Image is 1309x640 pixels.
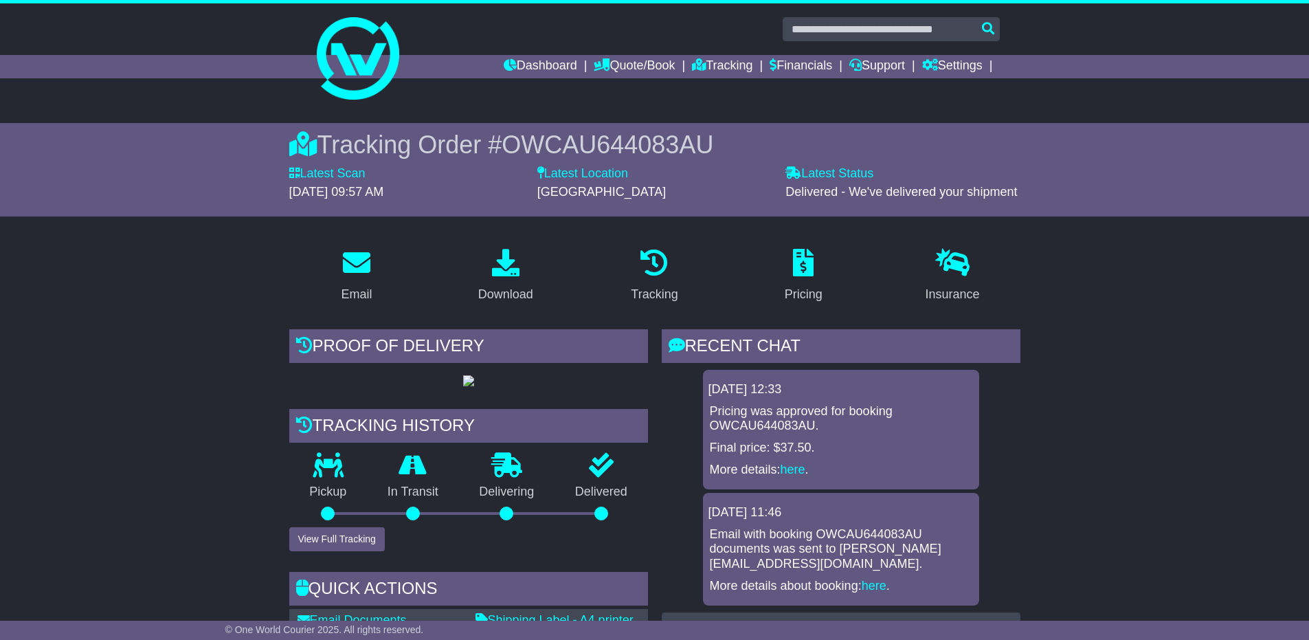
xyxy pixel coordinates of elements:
[289,485,368,500] p: Pickup
[289,329,648,366] div: Proof of Delivery
[708,382,974,397] div: [DATE] 12:33
[785,166,873,181] label: Latest Status
[463,375,474,386] img: GetPodImage
[537,166,628,181] label: Latest Location
[710,527,972,572] p: Email with booking OWCAU644083AU documents was sent to [PERSON_NAME][EMAIL_ADDRESS][DOMAIN_NAME].
[631,285,678,304] div: Tracking
[555,485,648,500] p: Delivered
[289,185,384,199] span: [DATE] 09:57 AM
[459,485,555,500] p: Delivering
[710,463,972,478] p: More details: .
[785,285,823,304] div: Pricing
[710,404,972,434] p: Pricing was approved for booking OWCAU644083AU.
[289,572,648,609] div: Quick Actions
[710,441,972,456] p: Final price: $37.50.
[692,55,752,78] a: Tracking
[785,185,1017,199] span: Delivered - We've delivered your shipment
[537,185,666,199] span: [GEOGRAPHIC_DATA]
[289,130,1020,159] div: Tracking Order #
[781,463,805,476] a: here
[478,285,533,304] div: Download
[289,409,648,446] div: Tracking history
[289,166,366,181] label: Latest Scan
[917,244,989,309] a: Insurance
[341,285,372,304] div: Email
[662,329,1020,366] div: RECENT CHAT
[922,55,983,78] a: Settings
[770,55,832,78] a: Financials
[926,285,980,304] div: Insurance
[502,131,713,159] span: OWCAU644083AU
[332,244,381,309] a: Email
[622,244,686,309] a: Tracking
[594,55,675,78] a: Quote/Book
[504,55,577,78] a: Dashboard
[367,485,459,500] p: In Transit
[862,579,886,593] a: here
[776,244,831,309] a: Pricing
[225,624,424,635] span: © One World Courier 2025. All rights reserved.
[469,244,542,309] a: Download
[298,613,407,627] a: Email Documents
[849,55,905,78] a: Support
[708,505,974,520] div: [DATE] 11:46
[476,613,634,627] a: Shipping Label - A4 printer
[289,527,385,551] button: View Full Tracking
[710,579,972,594] p: More details about booking: .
